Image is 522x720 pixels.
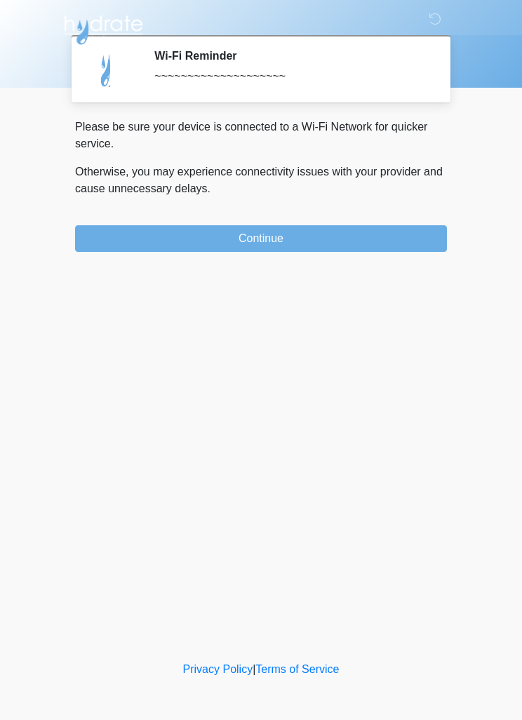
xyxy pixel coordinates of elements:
[75,119,447,152] p: Please be sure your device is connected to a Wi-Fi Network for quicker service.
[253,663,255,675] a: |
[75,164,447,197] p: Otherwise, you may experience connectivity issues with your provider and cause unnecessary delays
[183,663,253,675] a: Privacy Policy
[86,49,128,91] img: Agent Avatar
[208,182,210,194] span: .
[75,225,447,252] button: Continue
[255,663,339,675] a: Terms of Service
[154,68,426,85] div: ~~~~~~~~~~~~~~~~~~~~
[61,11,145,46] img: Hydrate IV Bar - Scottsdale Logo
